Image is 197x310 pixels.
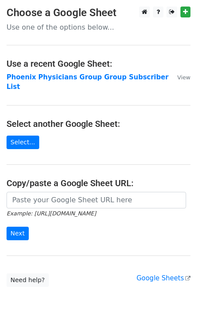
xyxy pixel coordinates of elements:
[7,7,190,19] h3: Choose a Google Sheet
[7,58,190,69] h4: Use a recent Google Sheet:
[7,210,96,217] small: Example: [URL][DOMAIN_NAME]
[7,192,186,208] input: Paste your Google Sheet URL here
[7,73,169,91] a: Phoenix Physicians Group Group Subscriber List
[7,227,29,240] input: Next
[177,74,190,81] small: View
[7,136,39,149] a: Select...
[7,23,190,32] p: Use one of the options below...
[7,119,190,129] h4: Select another Google Sheet:
[7,178,190,188] h4: Copy/paste a Google Sheet URL:
[7,273,49,287] a: Need help?
[169,73,190,81] a: View
[136,274,190,282] a: Google Sheets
